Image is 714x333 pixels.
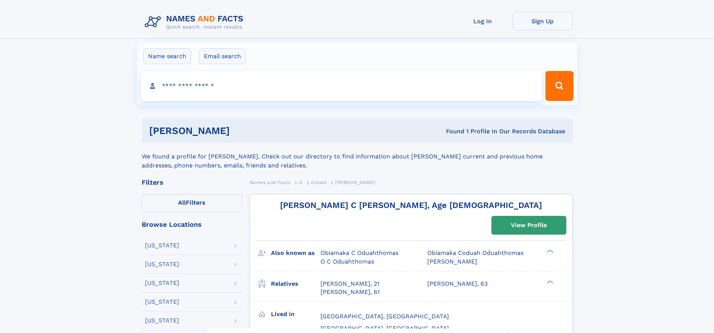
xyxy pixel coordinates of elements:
[142,179,242,186] div: Filters
[513,12,573,30] a: Sign Up
[178,199,186,206] span: All
[143,48,191,64] label: Name search
[335,180,375,185] span: [PERSON_NAME]
[145,243,179,249] div: [US_STATE]
[141,71,542,101] input: search input
[299,178,303,187] a: O
[142,12,250,32] img: Logo Names and Facts
[271,308,320,321] h3: Lived in
[545,249,554,254] div: ❯
[199,48,246,64] label: Email search
[142,221,242,228] div: Browse Locations
[311,178,326,187] a: Oduah
[511,217,547,234] div: View Profile
[320,313,449,320] span: [GEOGRAPHIC_DATA], [GEOGRAPHIC_DATA]
[142,194,242,212] label: Filters
[545,279,554,284] div: ❯
[271,277,320,290] h3: Relatives
[142,143,573,170] div: We found a profile for [PERSON_NAME]. Check out our directory to find information about [PERSON_N...
[427,249,524,256] span: Obiamaka Coduah Oduahthomas
[427,280,488,288] a: [PERSON_NAME], 63
[427,258,477,265] span: [PERSON_NAME]
[320,249,398,256] span: Obiamaka C Oduahthomas
[271,247,320,259] h3: Also known as
[320,288,380,296] a: [PERSON_NAME], 61
[145,280,179,286] div: [US_STATE]
[299,180,303,185] span: O
[145,299,179,305] div: [US_STATE]
[311,180,326,185] span: Oduah
[145,318,179,324] div: [US_STATE]
[545,71,573,101] button: Search Button
[492,216,566,234] a: View Profile
[320,325,449,332] span: [GEOGRAPHIC_DATA], [GEOGRAPHIC_DATA]
[338,127,565,136] div: Found 1 Profile In Our Records Database
[149,126,338,136] h1: [PERSON_NAME]
[320,280,379,288] a: [PERSON_NAME], 21
[250,178,291,187] a: Names and Facts
[320,258,374,265] span: O C Oduahthomas
[453,12,513,30] a: Log In
[280,200,542,210] a: [PERSON_NAME] C [PERSON_NAME], Age [DEMOGRAPHIC_DATA]
[145,261,179,267] div: [US_STATE]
